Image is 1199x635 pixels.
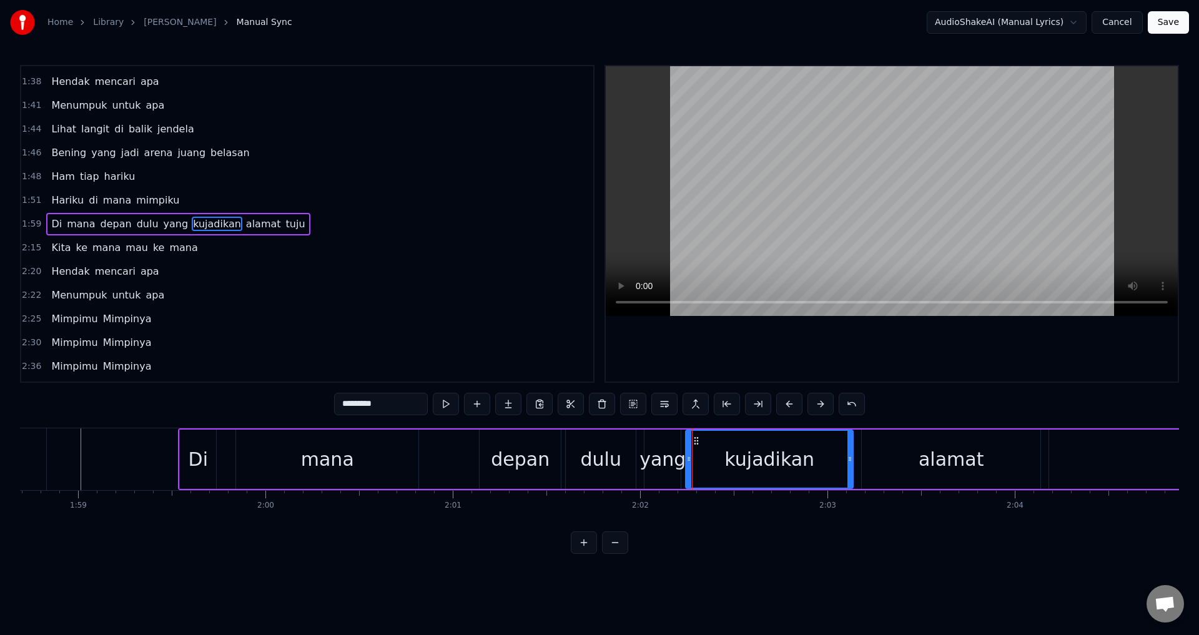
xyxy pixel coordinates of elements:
[145,98,166,112] span: apa
[285,217,307,231] span: tuju
[22,170,41,183] span: 1:48
[127,122,154,136] span: balik
[22,313,41,325] span: 2:25
[176,145,207,160] span: juang
[144,16,216,29] a: [PERSON_NAME]
[919,445,984,473] div: alamat
[50,288,108,302] span: Menumpuk
[245,217,282,231] span: alamat
[91,240,122,255] span: mana
[152,240,166,255] span: ke
[50,122,77,136] span: Lihat
[135,193,180,207] span: mimpiku
[143,145,174,160] span: arena
[301,445,354,473] div: mana
[47,16,292,29] nav: breadcrumb
[136,217,160,231] span: dulu
[22,99,41,112] span: 1:41
[139,264,160,278] span: apa
[10,10,35,35] img: youka
[1148,11,1189,34] button: Save
[1092,11,1142,34] button: Cancel
[50,359,99,373] span: Mimpimu
[120,145,141,160] span: jadi
[209,145,251,160] span: belasan
[50,240,72,255] span: Kita
[156,122,195,136] span: jendela
[47,16,73,29] a: Home
[111,288,142,302] span: untuk
[1007,501,1024,511] div: 2:04
[94,74,137,89] span: mencari
[491,445,550,473] div: depan
[189,445,208,473] div: Di
[50,74,91,89] span: Hendak
[581,445,621,473] div: dulu
[93,16,124,29] a: Library
[22,242,41,254] span: 2:15
[50,312,99,326] span: Mimpimu
[819,501,836,511] div: 2:03
[102,312,153,326] span: Mimpinya
[145,288,166,302] span: apa
[22,194,41,207] span: 1:51
[724,445,814,473] div: kujadikan
[22,147,41,159] span: 1:46
[192,217,242,231] span: kujadikan
[22,337,41,349] span: 2:30
[99,217,133,231] span: depan
[113,122,125,136] span: di
[237,16,292,29] span: Manual Sync
[124,240,149,255] span: mau
[79,169,101,184] span: tiap
[70,501,87,511] div: 1:59
[111,98,142,112] span: untuk
[66,217,96,231] span: mana
[50,145,87,160] span: Bening
[50,98,108,112] span: Menumpuk
[50,264,91,278] span: Hendak
[22,265,41,278] span: 2:20
[90,145,117,160] span: yang
[257,501,274,511] div: 2:00
[168,240,199,255] span: mana
[162,217,190,231] span: yang
[102,335,153,350] span: Mimpinya
[102,193,132,207] span: mana
[80,122,111,136] span: langit
[50,193,85,207] span: Hariku
[50,335,99,350] span: Mimpimu
[1147,585,1184,623] div: Open chat
[74,240,89,255] span: ke
[639,445,686,473] div: yang
[50,169,76,184] span: Ham
[102,359,153,373] span: Mimpinya
[445,501,461,511] div: 2:01
[22,123,41,135] span: 1:44
[87,193,99,207] span: di
[22,360,41,373] span: 2:36
[50,217,63,231] span: Di
[103,169,137,184] span: hariku
[94,264,137,278] span: mencari
[139,74,160,89] span: apa
[22,218,41,230] span: 1:59
[22,76,41,88] span: 1:38
[632,501,649,511] div: 2:02
[22,289,41,302] span: 2:22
